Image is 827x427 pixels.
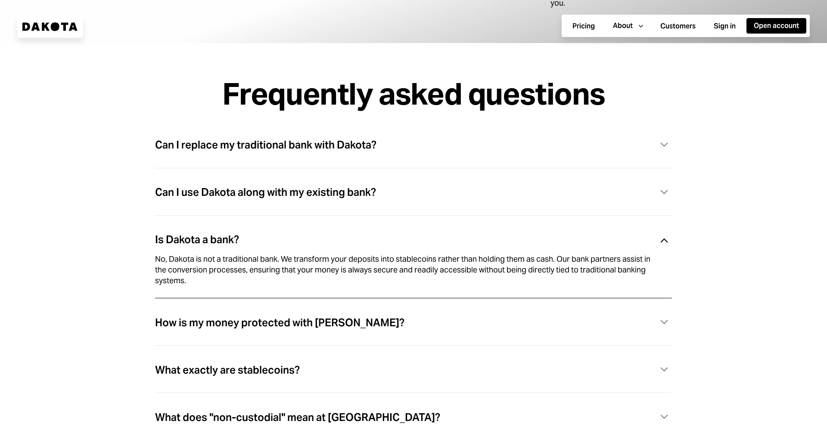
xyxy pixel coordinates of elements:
[613,21,633,31] div: About
[155,187,376,198] div: Can I use Dakota along with my existing bank?
[653,18,703,34] a: Customers
[155,234,239,245] div: Is Dakota a bank?
[155,317,404,328] div: How is my money protected with [PERSON_NAME]?
[565,18,602,34] a: Pricing
[155,254,651,286] div: No, Dakota is not a traditional bank. We transform your deposits into stablecoins rather than hol...
[706,19,743,34] button: Sign in
[653,19,703,34] button: Customers
[606,18,650,34] button: About
[222,77,605,111] div: Frequently asked questions
[706,18,743,34] a: Sign in
[155,412,440,423] div: What does "non-custodial" mean at [GEOGRAPHIC_DATA]?
[565,19,602,34] button: Pricing
[746,18,806,34] button: Open account
[155,365,300,376] div: What exactly are stablecoins?
[155,139,376,151] div: Can I replace my traditional bank with Dakota?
